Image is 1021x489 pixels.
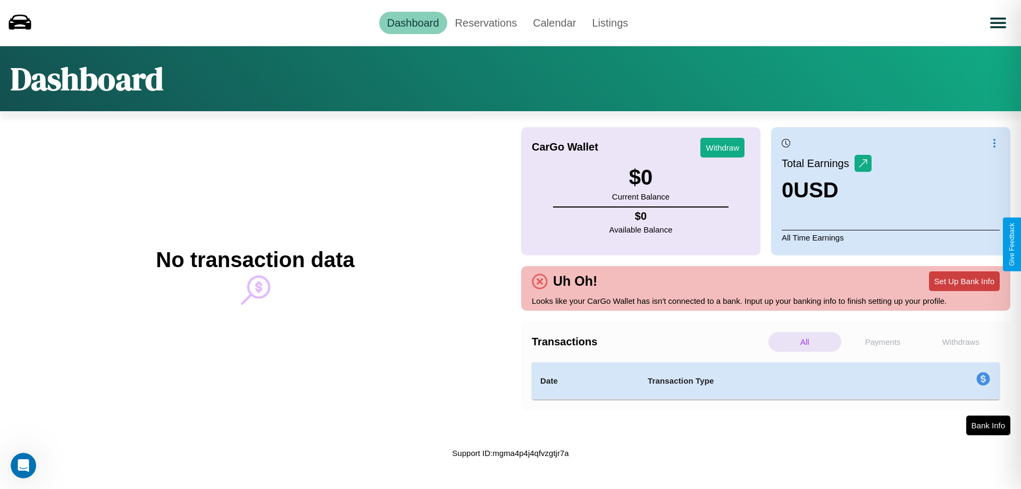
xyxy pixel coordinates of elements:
[548,273,602,289] h4: Uh Oh!
[447,12,525,34] a: Reservations
[609,210,673,222] h4: $ 0
[700,138,744,158] button: Withdraw
[525,12,584,34] a: Calendar
[452,446,568,460] p: Support ID: mgma4p4j4qfvzgtjr7a
[966,416,1010,435] button: Bank Info
[782,154,855,173] p: Total Earnings
[768,332,841,352] p: All
[11,57,163,101] h1: Dashboard
[379,12,447,34] a: Dashboard
[609,222,673,237] p: Available Balance
[929,271,1000,291] button: Set Up Bank Info
[11,453,36,478] iframe: Intercom live chat
[532,294,1000,308] p: Looks like your CarGo Wallet has isn't connected to a bank. Input up your banking info to finish ...
[924,332,997,352] p: Withdraws
[532,141,598,153] h4: CarGo Wallet
[540,375,631,387] h4: Date
[612,165,669,189] h3: $ 0
[156,248,354,272] h2: No transaction data
[648,375,889,387] h4: Transaction Type
[532,336,766,348] h4: Transactions
[983,8,1013,38] button: Open menu
[782,178,872,202] h3: 0 USD
[584,12,636,34] a: Listings
[1008,223,1016,266] div: Give Feedback
[782,230,1000,245] p: All Time Earnings
[532,362,1000,400] table: simple table
[612,189,669,204] p: Current Balance
[847,332,919,352] p: Payments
